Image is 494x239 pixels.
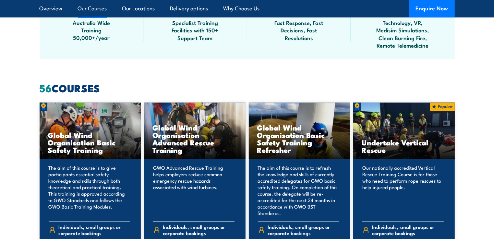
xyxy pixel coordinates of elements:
[49,165,130,216] p: The aim of this course is to give participants essential safety knowledge and skills through both...
[166,19,224,41] span: Specialist Training Facilities with 150+ Support Team
[48,131,133,154] h3: Global Wind Organisation Basic Safety Training
[362,165,444,216] p: Our nationally accredited Vertical Rescue Training Course is for those who need to perform rope r...
[40,83,455,92] h2: COURSES
[372,224,444,236] span: Individuals, small groups or corporate bookings
[258,165,339,216] p: The aim of this course is to refresh the knowledge and skills of currently accredited delegates f...
[58,224,130,236] span: Individuals, small groups or corporate bookings
[152,124,237,154] h3: Global Wind Organisation Advanced Rescue Training
[153,165,235,216] p: GWO Advanced Rescue Training helps employers reduce common emergency rescue hazards associated wi...
[268,224,339,236] span: Individuals, small groups or corporate bookings
[40,80,52,96] strong: 56
[62,19,121,41] span: Australia Wide Training 50,000+/year
[362,139,446,154] h3: Undertake Vertical Rescue
[374,19,432,49] span: Technology, VR, Medisim Simulations, Clean Burning Fire, Remote Telemedicine
[163,224,235,236] span: Individuals, small groups or corporate bookings
[257,124,342,154] h3: Global Wind Organisation Basic Safety Training Refresher
[270,19,328,41] span: Fast Response, Fast Decisions, Fast Resolutions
